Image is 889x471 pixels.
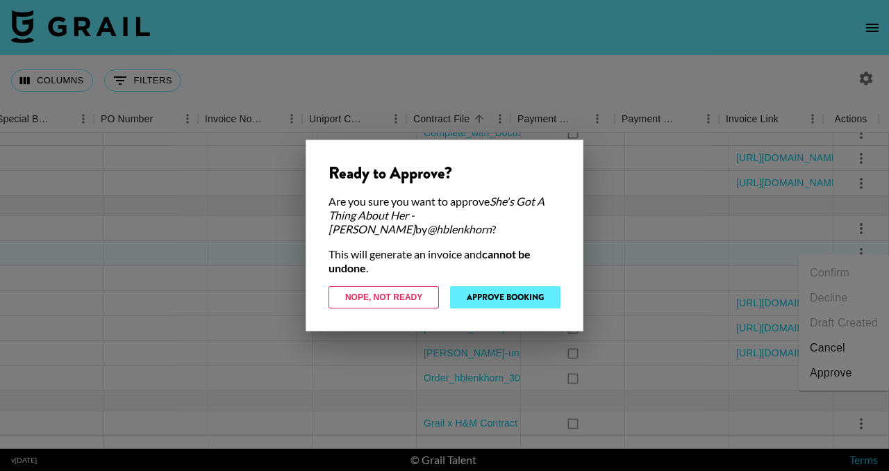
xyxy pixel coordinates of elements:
[329,247,531,274] strong: cannot be undone
[329,195,545,235] em: She's Got A Thing About Her - [PERSON_NAME]
[427,222,492,235] em: @ hblenkhorn
[329,247,560,275] div: This will generate an invoice and .
[329,195,560,236] div: Are you sure you want to approve by ?
[450,286,560,308] button: Approve Booking
[329,163,560,183] div: Ready to Approve?
[329,286,439,308] button: Nope, Not Ready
